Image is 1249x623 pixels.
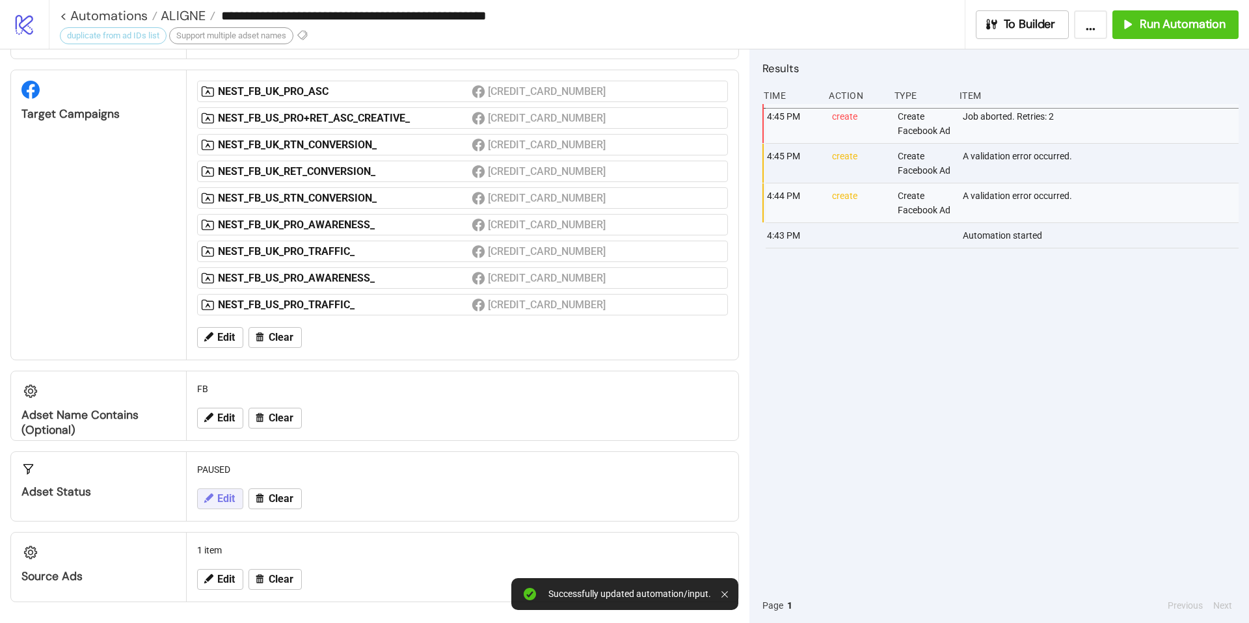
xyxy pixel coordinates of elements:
div: duplicate from ad IDs list [60,27,167,44]
a: < Automations [60,9,157,22]
span: ALIGNE [157,7,206,24]
div: Source Ads [21,569,176,584]
div: Item [958,83,1239,108]
div: NEST_FB_UK_PRO_ASC [218,85,472,99]
div: [CREDIT_CARD_NUMBER] [488,270,608,286]
button: Clear [248,488,302,509]
span: Edit [217,412,235,424]
button: Edit [197,408,243,429]
h2: Results [762,60,1239,77]
div: [CREDIT_CARD_NUMBER] [488,190,608,206]
button: Edit [197,327,243,348]
div: Job aborted. Retries: 2 [961,104,1242,143]
div: Create Facebook Ad [896,183,952,222]
div: A validation error occurred. [961,144,1242,183]
div: Support multiple adset names [169,27,293,44]
button: Clear [248,569,302,590]
div: NEST_FB_US_PRO+RET_ASC_CREATIVE_ [218,111,472,126]
div: Type [893,83,949,108]
div: 4:45 PM [766,144,822,183]
div: 4:44 PM [766,183,822,222]
div: Successfully updated automation/input. [548,589,711,600]
span: Edit [217,332,235,343]
div: NEST_FB_UK_RTN_CONVERSION_ [218,138,472,152]
span: Clear [269,493,293,505]
div: NEST_FB_US_PRO_TRAFFIC_ [218,298,472,312]
button: Edit [197,569,243,590]
span: To Builder [1004,17,1056,32]
div: PAUSED [192,457,733,482]
div: [CREDIT_CARD_NUMBER] [488,297,608,313]
div: [CREDIT_CARD_NUMBER] [488,110,608,126]
div: NEST_FB_UK_RET_CONVERSION_ [218,165,472,179]
button: Next [1209,598,1236,613]
button: Clear [248,327,302,348]
div: Adset Status [21,484,176,499]
span: Edit [217,574,235,585]
button: Previous [1164,598,1207,613]
div: NEST_FB_UK_PRO_TRAFFIC_ [218,245,472,259]
div: 1 item [192,538,733,563]
span: Edit [217,493,235,505]
button: Run Automation [1112,10,1239,39]
div: [CREDIT_CARD_NUMBER] [488,83,608,99]
div: [CREDIT_CARD_NUMBER] [488,163,608,179]
div: Time [762,83,818,108]
div: create [831,144,887,183]
div: NEST_FB_US_RTN_CONVERSION_ [218,191,472,205]
div: NEST_FB_US_PRO_AWARENESS_ [218,271,472,285]
div: Target Campaigns [21,107,176,122]
span: Run Automation [1140,17,1226,32]
button: Edit [197,488,243,509]
div: Create Facebook Ad [896,144,952,183]
div: Create Facebook Ad [896,104,952,143]
div: Adset Name contains (optional) [21,408,176,438]
div: 4:43 PM [766,223,822,248]
a: ALIGNE [157,9,215,22]
div: [CREDIT_CARD_NUMBER] [488,137,608,153]
span: Clear [269,412,293,424]
div: Automation started [961,223,1242,248]
div: [CREDIT_CARD_NUMBER] [488,243,608,259]
span: Clear [269,574,293,585]
span: Page [762,598,783,613]
div: create [831,183,887,222]
div: 4:45 PM [766,104,822,143]
button: To Builder [976,10,1069,39]
span: Clear [269,332,293,343]
div: [CREDIT_CARD_NUMBER] [488,217,608,233]
button: Clear [248,408,302,429]
button: ... [1074,10,1107,39]
button: 1 [783,598,796,613]
div: Action [827,83,883,108]
div: FB [192,377,733,401]
div: create [831,104,887,143]
div: NEST_FB_UK_PRO_AWARENESS_ [218,218,472,232]
div: A validation error occurred. [961,183,1242,222]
